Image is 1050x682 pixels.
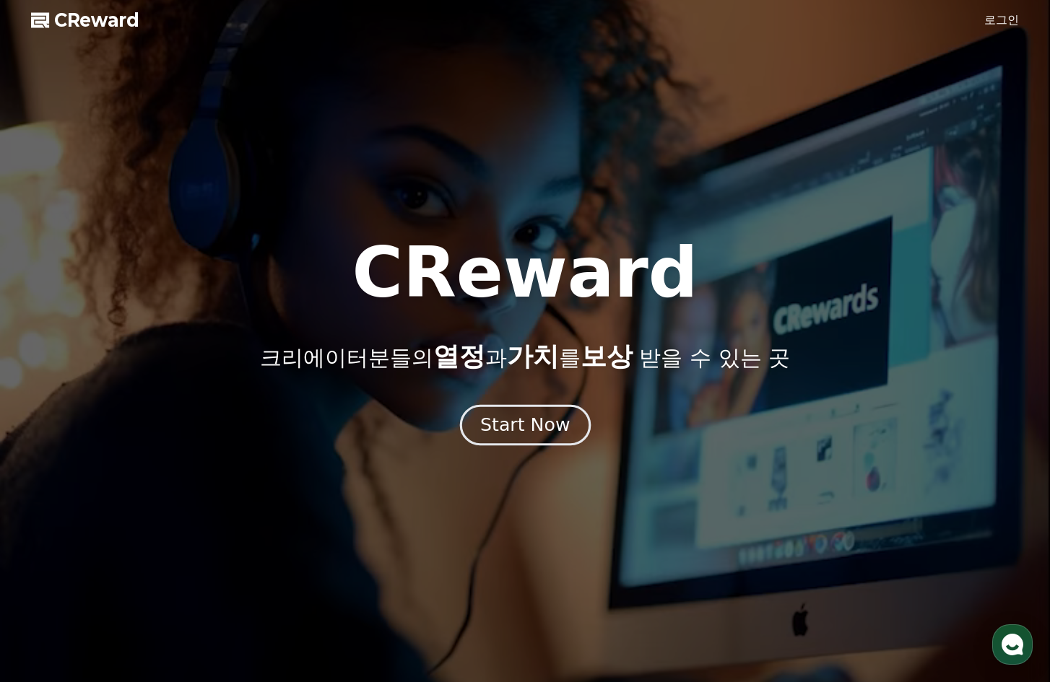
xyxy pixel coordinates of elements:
span: 보상 [581,341,633,371]
span: CReward [54,9,139,32]
a: 설정 [186,458,277,494]
span: 홈 [45,479,54,491]
div: Start Now [480,413,570,437]
h1: CReward [352,238,698,307]
span: 설정 [223,479,240,491]
a: 홈 [4,458,95,494]
a: 대화 [95,458,186,494]
p: 크리에이터분들의 과 를 받을 수 있는 곳 [260,342,790,371]
button: Start Now [459,404,590,445]
span: 대화 [132,480,149,491]
a: 로그인 [984,12,1019,29]
a: Start Now [463,420,588,434]
a: CReward [31,9,139,32]
span: 가치 [507,341,559,371]
span: 열정 [433,341,485,371]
